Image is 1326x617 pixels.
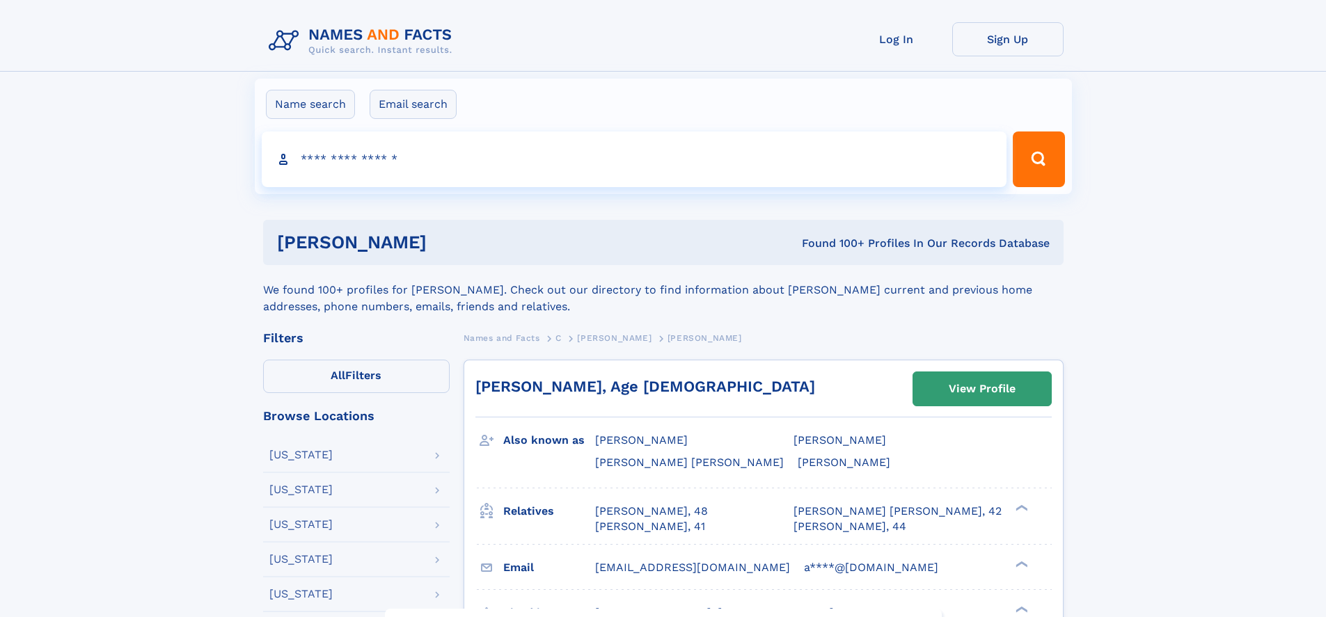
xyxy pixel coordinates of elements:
div: [US_STATE] [269,449,333,460]
span: [PERSON_NAME] [668,333,742,343]
a: [PERSON_NAME], 41 [595,519,705,534]
div: View Profile [949,373,1016,405]
h1: [PERSON_NAME] [277,234,615,251]
div: Browse Locations [263,410,450,422]
label: Name search [266,90,355,119]
span: [PERSON_NAME] [577,333,652,343]
a: [PERSON_NAME], 44 [794,519,906,534]
div: ❯ [1012,503,1029,512]
a: C [555,329,562,346]
div: ❯ [1012,604,1029,614]
input: search input [262,131,1007,187]
span: All [331,369,345,382]
label: Email search [370,90,457,119]
a: Names and Facts [464,329,540,346]
span: C [555,333,562,343]
a: View Profile [913,372,1051,406]
a: [PERSON_NAME] [577,329,652,346]
a: [PERSON_NAME] [PERSON_NAME], 42 [794,504,1002,519]
span: [PERSON_NAME] [798,456,890,469]
div: Found 100+ Profiles In Our Records Database [614,236,1050,251]
div: [US_STATE] [269,588,333,600]
div: [US_STATE] [269,484,333,495]
h3: Also known as [503,428,595,452]
button: Search Button [1013,131,1064,187]
h3: Email [503,556,595,579]
a: [PERSON_NAME], Age [DEMOGRAPHIC_DATA] [475,378,815,395]
div: [US_STATE] [269,519,333,530]
span: [PERSON_NAME] [794,433,886,447]
span: [PERSON_NAME] [PERSON_NAME] [595,456,784,469]
div: Filters [263,332,450,344]
span: [EMAIL_ADDRESS][DOMAIN_NAME] [595,561,790,574]
h3: Relatives [503,499,595,523]
div: [US_STATE] [269,554,333,565]
label: Filters [263,360,450,393]
div: ❯ [1012,559,1029,568]
a: [PERSON_NAME], 48 [595,504,708,519]
a: Log In [841,22,952,56]
a: Sign Up [952,22,1064,56]
img: Logo Names and Facts [263,22,464,60]
div: We found 100+ profiles for [PERSON_NAME]. Check out our directory to find information about [PERS... [263,265,1064,315]
span: [PERSON_NAME] [595,433,688,447]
